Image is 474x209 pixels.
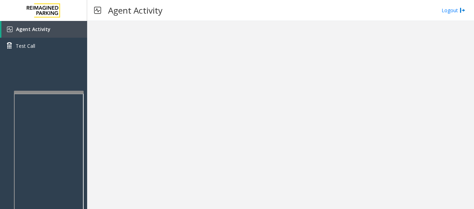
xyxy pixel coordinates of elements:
[442,7,465,14] a: Logout
[460,7,465,14] img: logout
[7,27,13,32] img: 'icon'
[1,21,87,38] a: Agent Activity
[94,2,101,19] img: pageIcon
[16,26,51,32] span: Agent Activity
[105,2,166,19] h3: Agent Activity
[16,42,35,50] span: Test Call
